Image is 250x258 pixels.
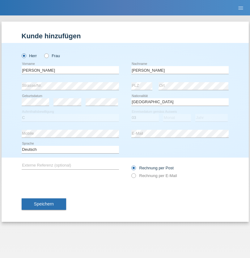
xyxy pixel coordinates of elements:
button: Speichern [22,198,66,210]
label: Herr [22,53,37,58]
input: Rechnung per Post [131,166,135,173]
input: Herr [22,53,26,57]
label: Rechnung per Post [131,166,174,170]
label: Frau [44,53,60,58]
input: Rechnung per E-Mail [131,173,135,181]
h1: Kunde hinzufügen [22,32,229,40]
input: Frau [44,53,48,57]
span: Speichern [34,201,54,206]
a: menu [235,6,247,10]
i: menu [238,5,244,11]
label: Rechnung per E-Mail [131,173,177,178]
